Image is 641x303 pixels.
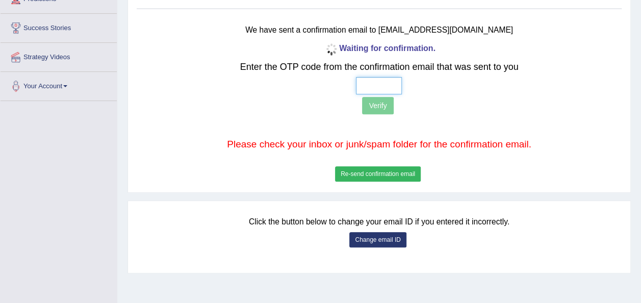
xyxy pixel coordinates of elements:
b: Waiting for confirmation. [323,44,435,53]
h2: Enter the OTP code from the confirmation email that was sent to you [180,62,578,72]
button: Change email ID [349,232,406,247]
a: Strategy Videos [1,43,117,68]
p: Please check your inbox or junk/spam folder for the confirmation email. [180,137,578,151]
small: Click the button below to change your email ID if you entered it incorrectly. [249,217,509,226]
a: Success Stories [1,14,117,39]
img: icon-progress-circle-small.gif [323,41,339,57]
a: Your Account [1,72,117,97]
button: Re-send confirmation email [335,166,421,182]
small: We have sent a confirmation email to [EMAIL_ADDRESS][DOMAIN_NAME] [245,26,513,34]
